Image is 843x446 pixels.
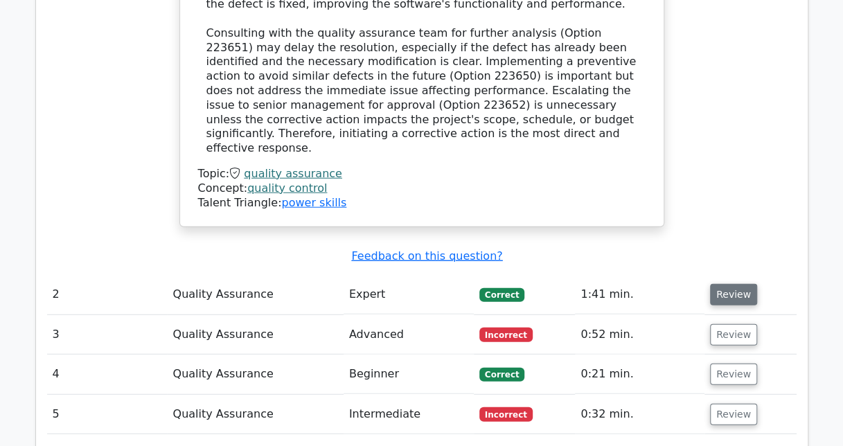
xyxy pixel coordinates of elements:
td: 3 [47,315,168,355]
td: Quality Assurance [167,315,343,355]
a: Feedback on this question? [351,249,502,262]
td: 4 [47,355,168,394]
td: Quality Assurance [167,355,343,394]
button: Review [710,324,757,346]
span: Correct [479,288,524,302]
td: Intermediate [344,395,474,434]
a: quality control [247,181,327,195]
td: Advanced [344,315,474,355]
a: power skills [281,196,346,209]
div: Talent Triangle: [198,167,646,210]
td: Beginner [344,355,474,394]
button: Review [710,284,757,305]
button: Review [710,404,757,425]
span: Incorrect [479,407,533,421]
td: 0:32 min. [575,395,704,434]
td: 1:41 min. [575,275,704,314]
td: Expert [344,275,474,314]
div: Concept: [198,181,646,196]
div: Topic: [198,167,646,181]
button: Review [710,364,757,385]
td: 2 [47,275,168,314]
td: 0:21 min. [575,355,704,394]
span: Correct [479,368,524,382]
td: Quality Assurance [167,395,343,434]
td: 5 [47,395,168,434]
span: Incorrect [479,328,533,341]
td: 0:52 min. [575,315,704,355]
a: quality assurance [244,167,342,180]
td: Quality Assurance [167,275,343,314]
